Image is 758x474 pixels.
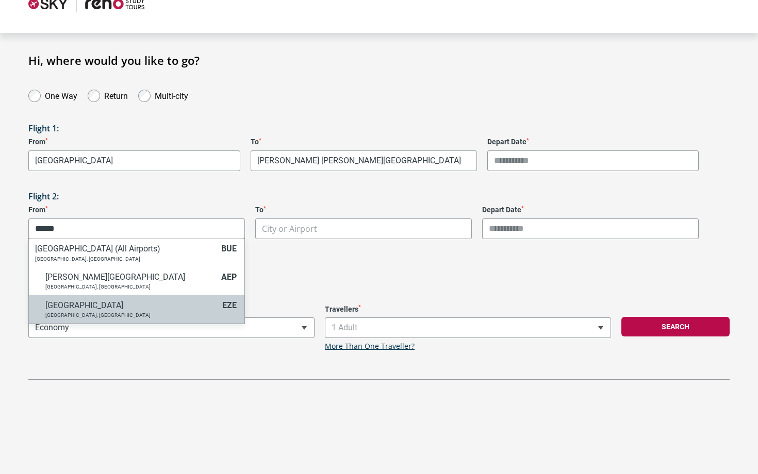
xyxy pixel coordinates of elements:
[35,244,216,253] h6: [GEOGRAPHIC_DATA] (All Airports)
[482,206,699,214] label: Depart Date
[325,342,415,351] a: More Than One Traveller?
[255,206,472,214] label: To
[29,218,244,239] input: Search
[104,89,128,101] label: Return
[221,244,237,253] span: BUE
[256,219,471,239] span: City or Airport
[28,124,730,133] h3: Flight 1:
[487,138,699,146] label: Depart Date
[29,318,314,337] span: Economy
[28,317,315,338] span: Economy
[28,138,240,146] label: From
[222,300,237,310] span: EZE
[28,192,730,201] h3: Flight 2:
[251,138,477,146] label: To
[29,151,240,171] span: Melbourne, Australia
[28,218,245,239] span: City or Airport
[28,54,730,67] h1: Hi, where would you like to go?
[325,317,611,338] span: 1 Adult
[221,272,237,282] span: AEP
[251,150,477,171] span: Santiago, Chile
[28,150,240,171] span: Melbourne, Australia
[45,89,77,101] label: One Way
[251,151,476,171] span: Santiago, Chile
[45,300,217,310] h6: [GEOGRAPHIC_DATA]
[255,218,472,239] span: City or Airport
[621,317,730,336] button: Search
[262,223,317,234] span: City or Airport
[45,312,217,318] p: [GEOGRAPHIC_DATA], [GEOGRAPHIC_DATA]
[325,305,611,314] label: Travellers
[325,318,611,337] span: 1 Adult
[155,89,188,101] label: Multi-city
[45,272,216,282] h6: [PERSON_NAME][GEOGRAPHIC_DATA]
[28,206,245,214] label: From
[45,284,216,290] p: [GEOGRAPHIC_DATA], [GEOGRAPHIC_DATA]
[35,256,216,262] p: [GEOGRAPHIC_DATA], [GEOGRAPHIC_DATA]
